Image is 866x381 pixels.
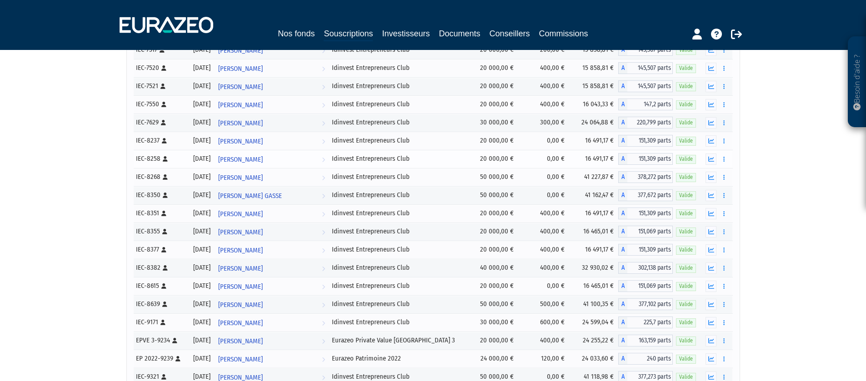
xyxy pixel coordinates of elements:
[215,204,329,223] a: [PERSON_NAME]
[215,114,329,132] a: [PERSON_NAME]
[192,63,211,73] div: [DATE]
[322,297,325,313] i: Voir l'investisseur
[627,80,673,92] span: 145,507 parts
[332,208,466,218] div: Idinvest Entrepreneurs Club
[469,41,518,59] td: 20 000,00 €
[618,189,627,201] span: A
[518,186,570,204] td: 0,00 €
[218,151,263,168] span: [PERSON_NAME]
[618,353,673,365] div: A - Eurazeo Patrimoine 2022
[215,332,329,350] a: [PERSON_NAME]
[322,224,325,241] i: Voir l'investisseur
[676,82,696,91] span: Valide
[618,153,673,165] div: A - Idinvest Entrepreneurs Club
[618,317,627,328] span: A
[324,27,373,41] a: Souscriptions
[627,244,673,256] span: 151,309 parts
[332,317,466,327] div: Idinvest Entrepreneurs Club
[218,351,263,368] span: [PERSON_NAME]
[382,27,430,40] a: Investisseurs
[518,77,570,95] td: 400,00 €
[469,313,518,332] td: 30 000,00 €
[518,332,570,350] td: 400,00 €
[322,278,325,295] i: Voir l'investisseur
[676,355,696,363] span: Valide
[518,277,570,295] td: 0,00 €
[569,168,618,186] td: 41 227,87 €
[322,97,325,114] i: Voir l'investisseur
[518,95,570,114] td: 400,00 €
[569,313,618,332] td: 24 599,04 €
[627,353,673,365] span: 240 parts
[569,186,618,204] td: 41 162,47 €
[192,99,211,109] div: [DATE]
[518,350,570,368] td: 120,00 €
[322,351,325,368] i: Voir l'investisseur
[215,168,329,186] a: [PERSON_NAME]
[322,42,325,59] i: Voir l'investisseur
[218,297,263,313] span: [PERSON_NAME]
[322,206,325,223] i: Voir l'investisseur
[215,41,329,59] a: [PERSON_NAME]
[218,278,263,295] span: [PERSON_NAME]
[163,193,168,198] i: [Français] Personne physique
[136,281,186,291] div: IEC-8615
[618,99,673,110] div: A - Idinvest Entrepreneurs Club
[469,59,518,77] td: 20 000,00 €
[332,299,466,309] div: Idinvest Entrepreneurs Club
[136,317,186,327] div: IEC-9171
[618,80,673,92] div: A - Idinvest Entrepreneurs Club
[627,226,673,238] span: 151,069 parts
[192,354,211,363] div: [DATE]
[469,150,518,168] td: 20 000,00 €
[163,265,168,271] i: [Français] Personne physique
[569,350,618,368] td: 24 033,60 €
[518,114,570,132] td: 300,00 €
[322,260,325,277] i: Voir l'investisseur
[215,95,329,114] a: [PERSON_NAME]
[322,133,325,150] i: Voir l'investisseur
[218,333,263,350] span: [PERSON_NAME]
[163,156,168,162] i: [Français] Personne physique
[215,132,329,150] a: [PERSON_NAME]
[175,356,180,361] i: [Français] Personne physique
[627,171,673,183] span: 378,272 parts
[332,245,466,254] div: Idinvest Entrepreneurs Club
[136,81,186,91] div: IEC-7521
[322,79,325,95] i: Voir l'investisseur
[332,63,466,73] div: Idinvest Entrepreneurs Club
[161,283,166,289] i: [Français] Personne physique
[192,81,211,91] div: [DATE]
[618,244,627,256] span: A
[676,137,696,145] span: Valide
[192,45,211,54] div: [DATE]
[218,133,263,150] span: [PERSON_NAME]
[627,135,673,147] span: 151,309 parts
[161,374,166,380] i: [Français] Personne physique
[332,263,466,272] div: Idinvest Entrepreneurs Club
[518,132,570,150] td: 0,00 €
[618,135,673,147] div: A - Idinvest Entrepreneurs Club
[618,353,627,365] span: A
[569,277,618,295] td: 16 465,01 €
[218,97,263,114] span: [PERSON_NAME]
[161,120,166,125] i: [Français] Personne physique
[136,99,186,109] div: IEC-7550
[136,190,186,200] div: IEC-8350
[332,354,466,363] div: Eurazeo Patrimoine 2022
[569,295,618,313] td: 41 100,35 €
[618,99,627,110] span: A
[161,65,166,71] i: [Français] Personne physique
[215,186,329,204] a: [PERSON_NAME] GASSE
[278,27,315,40] a: Nos fonds
[676,191,696,200] span: Valide
[469,77,518,95] td: 20 000,00 €
[332,336,466,345] div: Eurazeo Private Value [GEOGRAPHIC_DATA] 3
[162,138,167,143] i: [Français] Personne physique
[618,117,673,129] div: A - Idinvest Entrepreneurs Club
[618,335,673,346] div: A - Eurazeo Private Value Europe 3
[539,27,588,40] a: Commissions
[136,45,186,54] div: IEC-7517
[676,300,696,309] span: Valide
[332,227,466,236] div: Idinvest Entrepreneurs Club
